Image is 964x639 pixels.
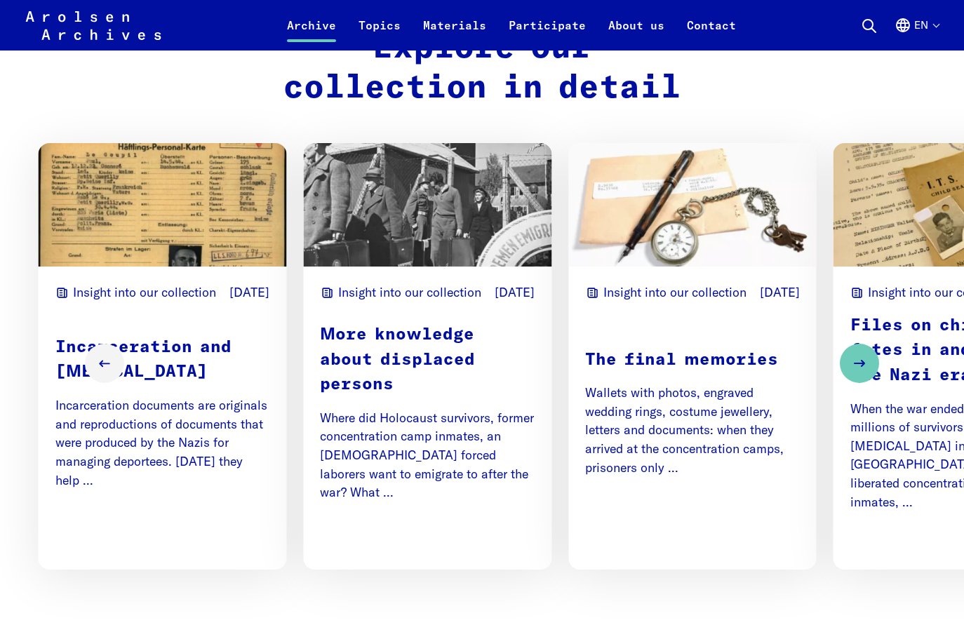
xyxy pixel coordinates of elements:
[676,17,747,51] a: Contact
[585,384,800,477] p: Wallets with photos, engraved wedding rings, costume jewellery, letters and documents: when they ...
[276,8,747,42] nav: Primary
[229,283,269,302] time: [DATE]
[85,344,124,383] button: Previous slide
[303,143,551,570] li: 2 / 4
[840,344,879,383] button: Next slide
[760,283,800,302] time: [DATE]
[568,143,817,570] li: 3 / 4
[497,17,597,51] a: Participate
[603,283,747,302] span: Insight into our collection
[320,409,535,502] p: Where did Holocaust survivors, former concentration camp inmates, an [DEMOGRAPHIC_DATA] forced la...
[276,17,347,51] a: Archive
[39,143,287,570] li: 1 / 4
[347,17,412,51] a: Topics
[895,17,939,51] button: English, language selection
[73,283,216,302] span: Insight into our collection
[597,17,676,51] a: About us
[412,17,497,51] a: Materials
[338,283,481,302] span: Insight into our collection
[55,335,270,385] p: Incarceration and [MEDICAL_DATA]
[495,283,535,302] time: [DATE]
[55,396,270,490] p: Incarceration documents are originals and reproductions of documents that were produced by the Na...
[185,29,779,108] h2: Explore our collection in detail
[320,323,535,398] p: More knowledge about displaced persons
[585,348,800,373] p: The final memories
